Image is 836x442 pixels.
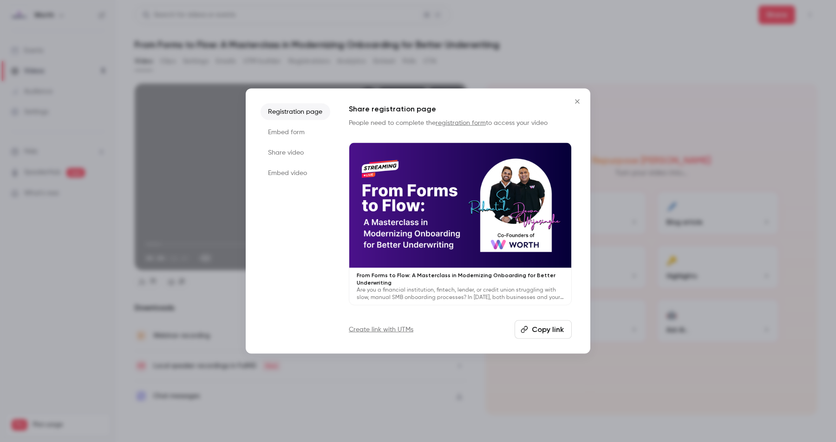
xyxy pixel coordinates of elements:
li: Share video [261,144,330,161]
button: Close [568,92,587,111]
a: registration form [436,120,486,126]
p: Are you a financial institution, fintech, lender, or credit union struggling with slow, manual SM... [357,286,564,301]
h1: Share registration page [349,104,572,115]
li: Registration page [261,104,330,120]
a: Create link with UTMs [349,325,413,334]
li: Embed video [261,165,330,182]
button: Copy link [515,320,572,338]
p: From Forms to Flow: A Masterclass in Modernizing Onboarding for Better Underwriting [357,271,564,286]
p: People need to complete the to access your video [349,118,572,128]
a: From Forms to Flow: A Masterclass in Modernizing Onboarding for Better UnderwritingAre you a fina... [349,143,572,305]
li: Embed form [261,124,330,141]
